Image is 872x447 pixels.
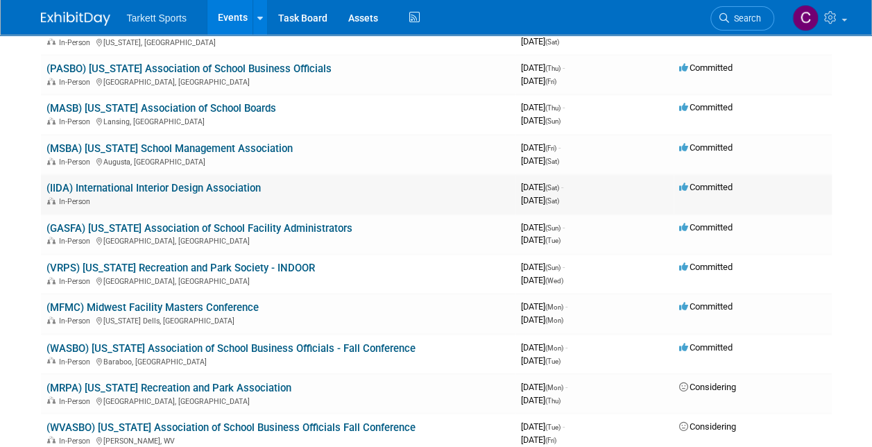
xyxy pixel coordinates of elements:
[47,197,55,204] img: In-Person Event
[47,158,55,165] img: In-Person Event
[545,197,559,205] span: (Sat)
[47,117,55,124] img: In-Person Event
[563,222,565,233] span: -
[679,381,736,391] span: Considering
[563,62,565,73] span: -
[47,78,55,85] img: In-Person Event
[46,355,510,366] div: Baraboo, [GEOGRAPHIC_DATA]
[545,144,556,152] span: (Fri)
[46,76,510,87] div: [GEOGRAPHIC_DATA], [GEOGRAPHIC_DATA]
[521,115,561,126] span: [DATE]
[59,396,94,405] span: In-Person
[545,383,563,391] span: (Mon)
[521,421,565,431] span: [DATE]
[47,38,55,45] img: In-Person Event
[561,182,563,192] span: -
[565,381,567,391] span: -
[46,182,261,194] a: (IIDA) International Interior Design Association
[59,78,94,87] span: In-Person
[545,423,561,430] span: (Tue)
[46,102,276,115] a: (MASB) [US_STATE] Association of School Boards
[59,317,94,326] span: In-Person
[545,38,559,46] span: (Sat)
[46,434,510,445] div: [PERSON_NAME], WV
[59,237,94,246] span: In-Person
[46,115,510,126] div: Lansing, [GEOGRAPHIC_DATA]
[679,182,733,192] span: Committed
[679,142,733,153] span: Committed
[59,117,94,126] span: In-Person
[545,78,556,85] span: (Fri)
[521,394,561,405] span: [DATE]
[47,237,55,244] img: In-Person Event
[46,62,332,75] a: (PASBO) [US_STATE] Association of School Business Officials
[521,155,559,166] span: [DATE]
[545,158,559,165] span: (Sat)
[521,381,567,391] span: [DATE]
[46,314,510,326] div: [US_STATE] Dells, [GEOGRAPHIC_DATA]
[545,396,561,404] span: (Thu)
[46,394,510,405] div: [GEOGRAPHIC_DATA], [GEOGRAPHIC_DATA]
[46,235,510,246] div: [GEOGRAPHIC_DATA], [GEOGRAPHIC_DATA]
[545,264,561,271] span: (Sun)
[47,357,55,364] img: In-Person Event
[545,104,561,112] span: (Thu)
[46,222,352,235] a: (GASFA) [US_STATE] Association of School Facility Administrators
[679,421,736,431] span: Considering
[521,355,561,365] span: [DATE]
[679,301,733,312] span: Committed
[679,341,733,352] span: Committed
[521,222,565,233] span: [DATE]
[47,436,55,443] img: In-Person Event
[59,197,94,206] span: In-Person
[521,235,561,245] span: [DATE]
[46,381,291,394] a: (MRPA) [US_STATE] Recreation and Park Association
[521,275,563,285] span: [DATE]
[565,341,567,352] span: -
[521,195,559,205] span: [DATE]
[545,224,561,232] span: (Sun)
[46,275,510,286] div: [GEOGRAPHIC_DATA], [GEOGRAPHIC_DATA]
[679,262,733,272] span: Committed
[46,262,315,274] a: (VRPS) [US_STATE] Recreation and Park Society - INDOOR
[792,5,819,31] img: Christa Collins
[59,357,94,366] span: In-Person
[545,65,561,72] span: (Thu)
[59,436,94,445] span: In-Person
[59,38,94,47] span: In-Person
[521,102,565,112] span: [DATE]
[710,6,774,31] a: Search
[521,62,565,73] span: [DATE]
[545,237,561,244] span: (Tue)
[729,13,761,24] span: Search
[46,301,259,314] a: (MFMC) Midwest Facility Masters Conference
[558,142,561,153] span: -
[563,262,565,272] span: -
[563,421,565,431] span: -
[46,421,416,433] a: (WVASBO) [US_STATE] Association of School Business Officials Fall Conference
[47,277,55,284] img: In-Person Event
[521,182,563,192] span: [DATE]
[521,314,563,325] span: [DATE]
[46,341,416,354] a: (WASBO) [US_STATE] Association of School Business Officials - Fall Conference
[679,222,733,233] span: Committed
[521,262,565,272] span: [DATE]
[545,436,556,444] span: (Fri)
[545,303,563,311] span: (Mon)
[563,102,565,112] span: -
[47,317,55,323] img: In-Person Event
[545,317,563,324] span: (Mon)
[127,12,187,24] span: Tarkett Sports
[545,117,561,125] span: (Sun)
[46,36,510,47] div: [US_STATE], [GEOGRAPHIC_DATA]
[46,155,510,167] div: Augusta, [GEOGRAPHIC_DATA]
[521,301,567,312] span: [DATE]
[545,344,563,351] span: (Mon)
[521,434,556,444] span: [DATE]
[41,12,110,26] img: ExhibitDay
[521,341,567,352] span: [DATE]
[521,142,561,153] span: [DATE]
[545,184,559,192] span: (Sat)
[46,142,293,155] a: (MSBA) [US_STATE] School Management Association
[521,76,556,86] span: [DATE]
